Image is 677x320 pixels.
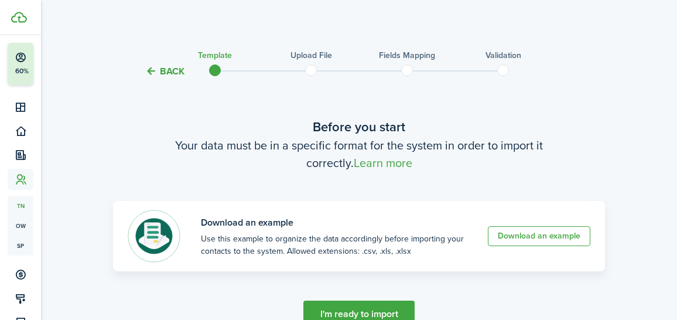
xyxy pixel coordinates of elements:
[201,233,467,257] import-template-banner-description: Use this example to organize the data accordingly before importing your contacts to the system. A...
[198,49,232,62] h3: Template
[8,196,33,216] a: tn
[128,210,180,263] img: File template
[15,66,29,76] p: 60%
[113,117,605,137] wizard-step-header-title: Before you start
[11,12,27,23] img: TenantCloud
[8,43,105,85] button: 60%
[8,236,33,256] a: sp
[488,226,590,246] a: Download an example
[354,156,412,170] a: Learn more
[485,49,521,62] h3: Validation
[290,49,332,62] h3: Upload file
[201,216,467,230] banner-title: Download an example
[113,137,605,172] wizard-step-header-description: Your data must be in a specific format for the system in order to import it correctly.
[379,49,435,62] h3: Fields mapping
[8,216,33,236] a: ow
[145,65,184,77] button: Back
